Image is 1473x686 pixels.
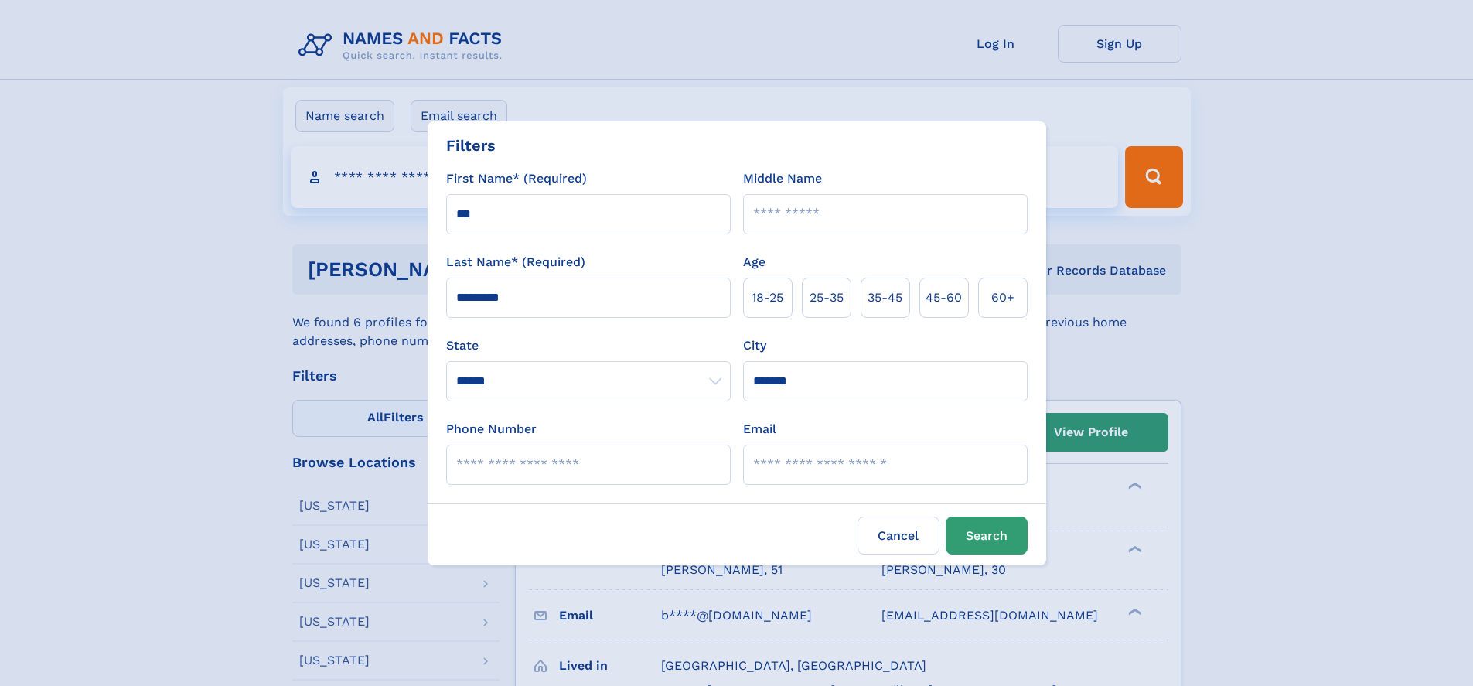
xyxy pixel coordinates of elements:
div: Filters [446,134,496,157]
label: Email [743,420,776,439]
span: 18‑25 [752,288,783,307]
label: Age [743,253,765,271]
label: City [743,336,766,355]
label: Middle Name [743,169,822,188]
span: 60+ [991,288,1014,307]
label: Phone Number [446,420,537,439]
label: Cancel [858,517,939,555]
span: 45‑60 [926,288,962,307]
span: 25‑35 [810,288,844,307]
label: Last Name* (Required) [446,253,585,271]
label: First Name* (Required) [446,169,587,188]
button: Search [946,517,1028,555]
span: 35‑45 [868,288,902,307]
label: State [446,336,731,355]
